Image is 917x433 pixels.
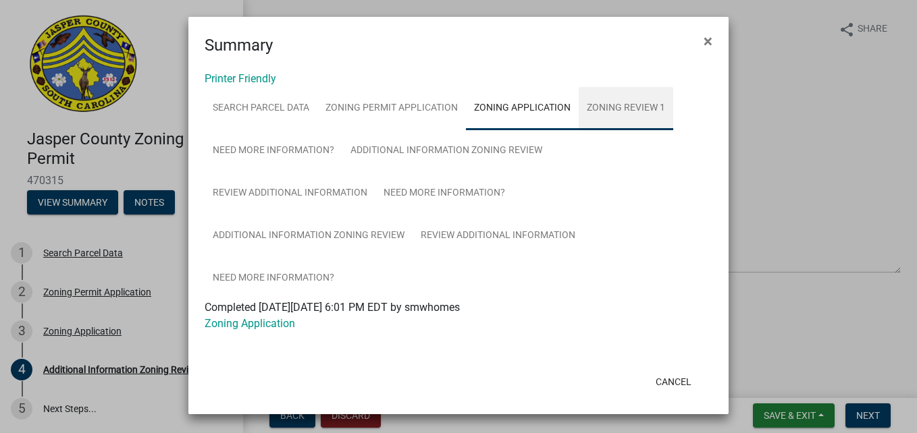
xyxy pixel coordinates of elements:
[704,32,712,51] span: ×
[205,129,342,173] a: Need More Information?
[317,87,466,130] a: Zoning Permit Application
[205,87,317,130] a: Search Parcel Data
[205,172,375,215] a: Review Additional Information
[205,257,342,300] a: Need More Information?
[205,301,460,314] span: Completed [DATE][DATE] 6:01 PM EDT by smwhomes
[205,72,276,85] a: Printer Friendly
[645,370,702,394] button: Cancel
[205,214,413,258] a: Additional Information Zoning Review
[205,33,273,57] h4: Summary
[342,129,550,173] a: Additional Information Zoning Review
[205,317,295,330] a: Zoning Application
[693,22,723,60] button: Close
[375,172,513,215] a: Need More Information?
[413,214,583,258] a: Review Additional Information
[579,87,673,130] a: Zoning Review 1
[466,87,579,130] a: Zoning Application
